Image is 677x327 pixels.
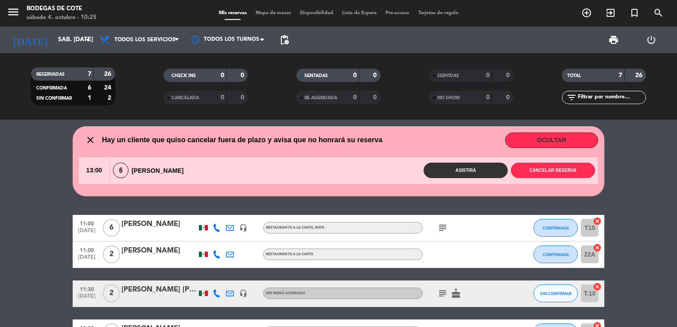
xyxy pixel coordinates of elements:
[76,218,98,228] span: 11:00
[85,135,96,145] i: close
[104,85,113,91] strong: 24
[114,37,175,43] span: Todos los servicios
[593,282,602,291] i: cancel
[373,94,378,101] strong: 0
[36,72,65,77] span: RESERVADAS
[76,245,98,255] span: 11:00
[241,94,246,101] strong: 0
[543,226,569,230] span: CONFIRMADA
[437,96,460,100] span: NO SHOW
[104,71,113,77] strong: 26
[110,163,191,178] div: [PERSON_NAME]
[266,253,313,256] span: RESTAURANTE A LA CARTA
[424,163,508,178] button: Asistirá
[653,8,664,18] i: search
[241,72,246,78] strong: 0
[221,72,224,78] strong: 0
[88,85,91,91] strong: 6
[7,5,20,22] button: menu
[171,74,196,78] span: CHECK INS
[76,293,98,304] span: [DATE]
[381,11,414,16] span: Pre-acceso
[266,292,305,295] span: Sin menú asignado
[214,11,251,16] span: Mis reservas
[36,86,67,90] span: CONFIRMADA
[575,5,599,20] span: RESERVAR MESA
[27,4,97,13] div: Bodegas de Cote
[533,219,578,237] button: CONFIRMADA
[593,243,602,252] i: cancel
[633,27,670,53] div: LOG OUT
[239,224,247,232] i: headset_mic
[121,284,197,296] div: [PERSON_NAME] [PERSON_NAME]
[506,72,511,78] strong: 0
[121,245,197,257] div: [PERSON_NAME]
[7,5,20,19] i: menu
[373,72,378,78] strong: 0
[646,35,657,45] i: power_settings_new
[251,11,296,16] span: Mapa de mesas
[79,157,109,184] span: 13:00
[338,11,381,16] span: Lista de Espera
[437,222,448,233] i: subject
[171,96,199,100] span: CANCELADA
[593,217,602,226] i: cancel
[635,72,644,78] strong: 26
[36,96,72,101] span: SIN CONFIRMAR
[437,74,459,78] span: SERVIDAS
[353,94,357,101] strong: 0
[221,94,224,101] strong: 0
[279,35,290,45] span: pending_actions
[623,5,646,20] span: Reserva especial
[239,289,247,297] i: headset_mic
[313,226,326,230] span: , MXN -
[619,72,622,78] strong: 7
[121,218,197,230] div: [PERSON_NAME]
[103,219,120,237] span: 6
[505,132,598,148] button: OCULTAR
[533,245,578,263] button: CONFIRMADA
[486,94,490,101] strong: 0
[266,226,326,230] span: RESTAURANTE A LA CARTA
[113,163,128,178] span: 6
[629,8,640,18] i: turned_in_not
[486,72,490,78] strong: 0
[304,74,328,78] span: SENTADAS
[608,35,619,45] span: print
[353,72,357,78] strong: 0
[511,163,595,178] button: Cancelar reserva
[102,134,382,146] span: Hay un cliente que quiso cancelar fuera de plazo y avisa que no honrará su reserva
[304,96,337,100] span: RE AGENDADA
[437,288,448,299] i: subject
[7,30,54,50] i: [DATE]
[567,74,581,78] span: TOTAL
[414,11,463,16] span: Tarjetas de regalo
[88,71,91,77] strong: 7
[540,291,572,296] span: SIN CONFIRMAR
[646,5,670,20] span: BUSCAR
[451,288,461,299] i: cake
[27,13,97,22] div: sábado 4. octubre - 10:25
[82,35,93,45] i: arrow_drop_down
[76,284,98,294] span: 11:30
[581,8,592,18] i: add_circle_outline
[76,228,98,238] span: [DATE]
[506,94,511,101] strong: 0
[88,95,91,101] strong: 1
[533,284,578,302] button: SIN CONFIRMAR
[108,95,113,101] strong: 2
[577,93,646,102] input: Filtrar por nombre...
[605,8,616,18] i: exit_to_app
[566,92,577,103] i: filter_list
[103,245,120,263] span: 2
[296,11,338,16] span: Disponibilidad
[599,5,623,20] span: WALK IN
[103,284,120,302] span: 2
[76,254,98,265] span: [DATE]
[543,252,569,257] span: CONFIRMADA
